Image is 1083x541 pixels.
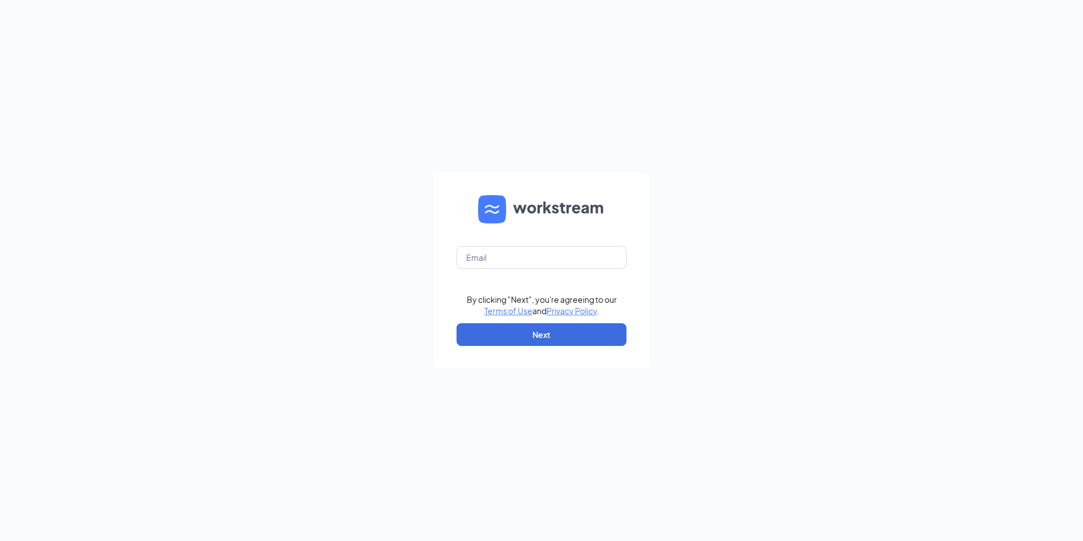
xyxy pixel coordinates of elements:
button: Next [457,323,626,346]
a: Terms of Use [484,306,532,316]
div: By clicking "Next", you're agreeing to our and . [467,294,617,316]
img: WS logo and Workstream text [478,195,605,223]
a: Privacy Policy [547,306,597,316]
input: Email [457,246,626,269]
